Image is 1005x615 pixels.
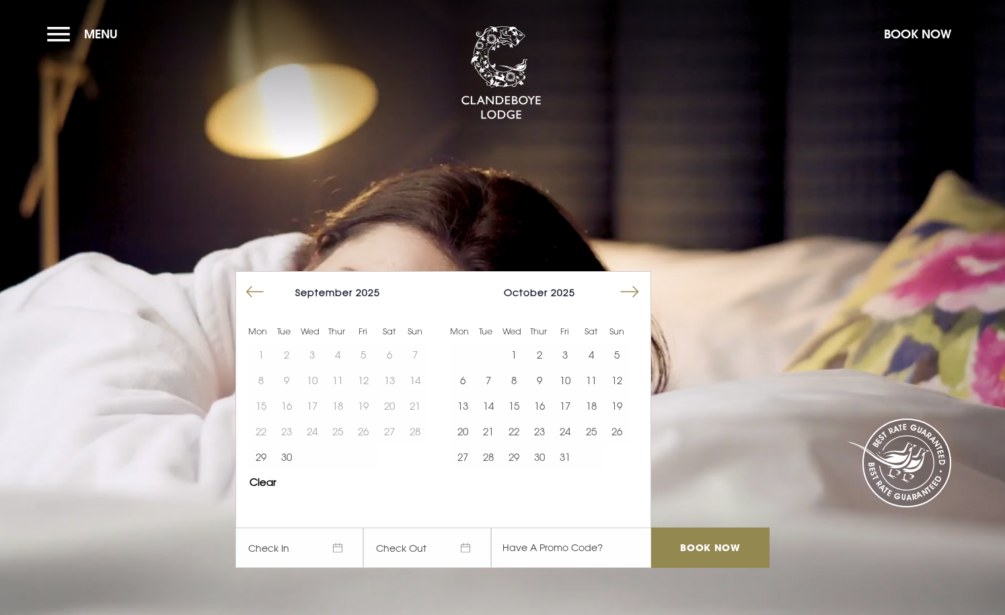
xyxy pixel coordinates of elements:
[501,393,527,419] button: 15
[527,393,552,419] button: 16
[476,367,501,393] button: 7
[604,342,630,367] td: Choose Sunday, October 5, 2025 as your start date.
[248,444,274,470] button: 29
[47,20,124,48] button: Menu
[527,367,552,393] button: 9
[604,342,630,367] button: 5
[501,367,527,393] button: 8
[476,444,501,470] button: 28
[604,393,630,419] button: 19
[579,419,604,444] td: Choose Saturday, October 25, 2025 as your start date.
[476,393,501,419] button: 14
[356,287,380,298] span: 2025
[552,444,578,470] button: 31
[604,393,630,419] td: Choose Sunday, October 19, 2025 as your start date.
[504,287,548,298] span: October
[552,444,578,470] td: Choose Friday, October 31, 2025 as your start date.
[450,367,476,393] button: 6
[501,367,527,393] td: Choose Wednesday, October 8, 2025 as your start date.
[501,444,527,470] button: 29
[579,367,604,393] button: 11
[604,367,630,393] td: Choose Sunday, October 12, 2025 as your start date.
[552,393,578,419] td: Choose Friday, October 17, 2025 as your start date.
[604,419,630,444] td: Choose Sunday, October 26, 2025 as your start date.
[450,367,476,393] td: Choose Monday, October 6, 2025 as your start date.
[450,419,476,444] button: 20
[527,342,552,367] button: 2
[450,444,476,470] td: Choose Monday, October 27, 2025 as your start date.
[274,444,299,470] button: 30
[604,367,630,393] button: 12
[450,393,476,419] button: 13
[450,393,476,419] td: Choose Monday, October 13, 2025 as your start date.
[242,279,268,305] button: Move backward to switch to the previous month.
[527,342,552,367] td: Choose Thursday, October 2, 2025 as your start date.
[461,26,542,120] img: Clandeboye Lodge
[527,444,552,470] td: Choose Thursday, October 30, 2025 as your start date.
[552,419,578,444] button: 24
[552,367,578,393] button: 10
[551,287,575,298] span: 2025
[527,419,552,444] td: Choose Thursday, October 23, 2025 as your start date.
[579,342,604,367] button: 4
[476,419,501,444] td: Choose Tuesday, October 21, 2025 as your start date.
[527,367,552,393] td: Choose Thursday, October 9, 2025 as your start date.
[491,528,651,568] input: Have A Promo Code?
[235,528,363,568] span: Check In
[527,444,552,470] button: 30
[450,419,476,444] td: Choose Monday, October 20, 2025 as your start date.
[476,419,501,444] button: 21
[527,393,552,419] td: Choose Thursday, October 16, 2025 as your start date.
[552,342,578,367] button: 3
[877,20,958,48] button: Book Now
[501,419,527,444] td: Choose Wednesday, October 22, 2025 as your start date.
[501,444,527,470] td: Choose Wednesday, October 29, 2025 as your start date.
[579,419,604,444] button: 25
[476,367,501,393] td: Choose Tuesday, October 7, 2025 as your start date.
[84,26,118,42] span: Menu
[274,444,299,470] td: Choose Tuesday, September 30, 2025 as your start date.
[501,342,527,367] td: Choose Wednesday, October 1, 2025 as your start date.
[363,528,491,568] span: Check Out
[501,342,527,367] button: 1
[579,342,604,367] td: Choose Saturday, October 4, 2025 as your start date.
[552,393,578,419] button: 17
[501,393,527,419] td: Choose Wednesday, October 15, 2025 as your start date.
[295,287,352,298] span: September
[476,444,501,470] td: Choose Tuesday, October 28, 2025 as your start date.
[250,477,276,487] button: Clear
[450,444,476,470] button: 27
[501,419,527,444] button: 22
[579,393,604,419] button: 18
[579,367,604,393] td: Choose Saturday, October 11, 2025 as your start date.
[527,419,552,444] button: 23
[579,393,604,419] td: Choose Saturday, October 18, 2025 as your start date.
[476,393,501,419] td: Choose Tuesday, October 14, 2025 as your start date.
[604,419,630,444] button: 26
[651,528,770,568] input: Book Now
[617,279,642,305] button: Move forward to switch to the next month.
[552,367,578,393] td: Choose Friday, October 10, 2025 as your start date.
[552,342,578,367] td: Choose Friday, October 3, 2025 as your start date.
[248,444,274,470] td: Choose Monday, September 29, 2025 as your start date.
[552,419,578,444] td: Choose Friday, October 24, 2025 as your start date.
